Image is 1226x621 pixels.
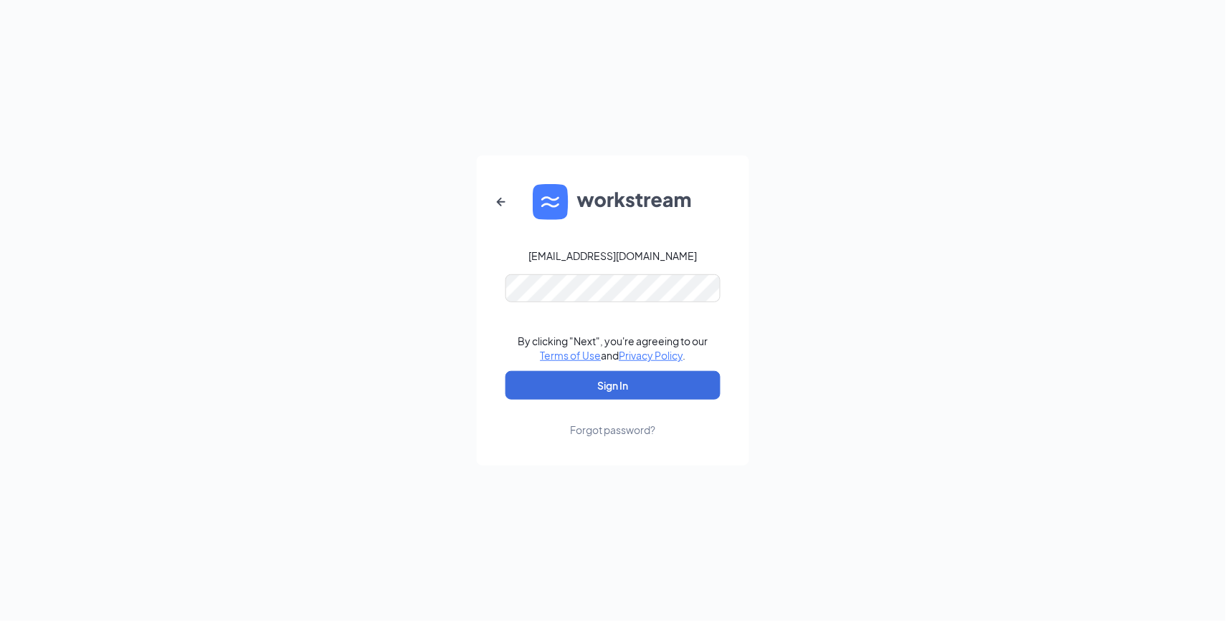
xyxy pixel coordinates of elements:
a: Privacy Policy [619,349,683,362]
svg: ArrowLeftNew [493,193,510,211]
button: Sign In [505,371,721,400]
a: Forgot password? [571,400,656,437]
div: Forgot password? [571,423,656,437]
img: WS logo and Workstream text [533,184,693,220]
button: ArrowLeftNew [484,185,518,219]
a: Terms of Use [541,349,602,362]
div: [EMAIL_ADDRESS][DOMAIN_NAME] [529,249,698,263]
div: By clicking "Next", you're agreeing to our and . [518,334,708,362]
